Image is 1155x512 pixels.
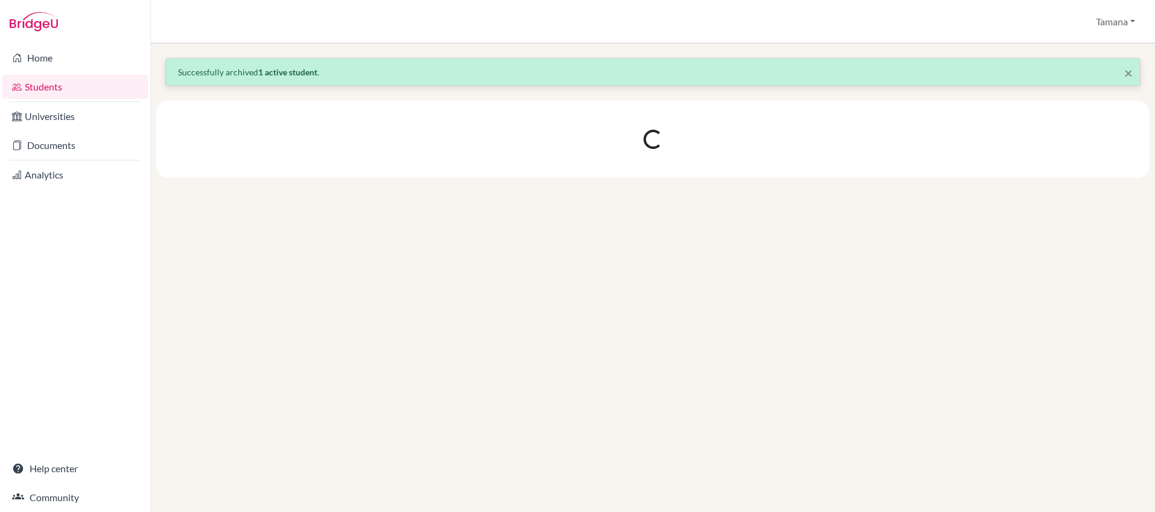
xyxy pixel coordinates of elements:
button: Tamana [1090,10,1141,33]
a: Home [2,46,148,70]
a: Help center [2,457,148,481]
p: Successfully archived . [178,66,1128,78]
a: Universities [2,104,148,128]
strong: 1 active student [258,67,317,77]
button: Close [1124,66,1133,80]
span: × [1124,64,1133,81]
a: Analytics [2,163,148,187]
img: Bridge-U [10,12,58,31]
a: Community [2,485,148,510]
a: Students [2,75,148,99]
a: Documents [2,133,148,157]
